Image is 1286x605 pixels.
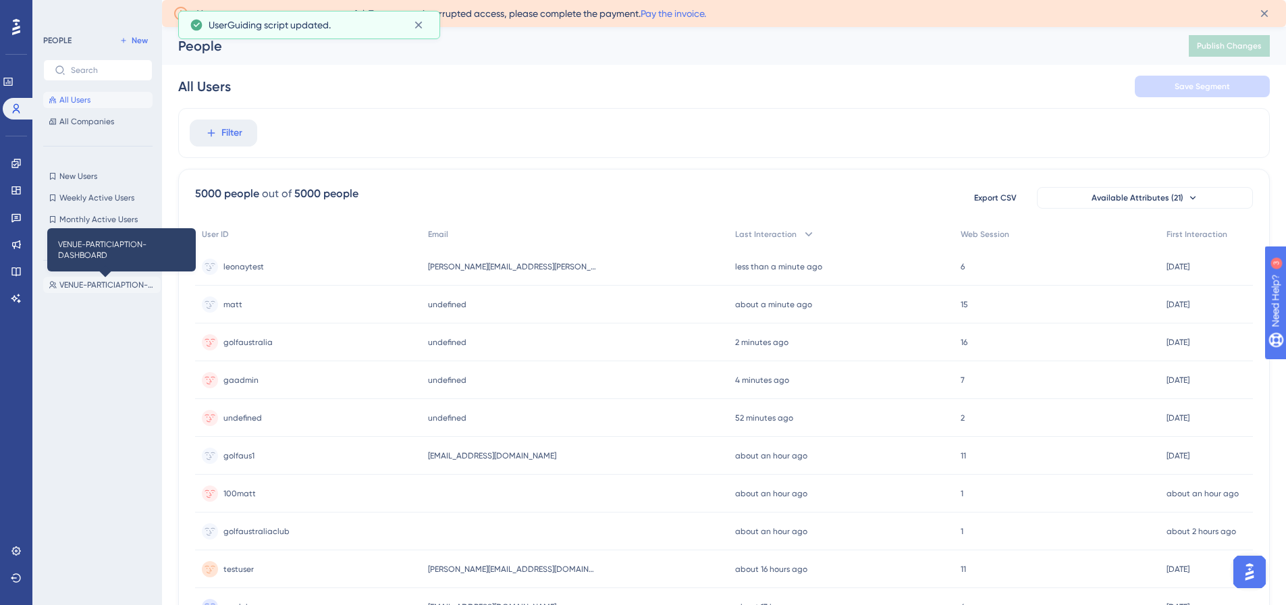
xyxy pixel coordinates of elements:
[43,277,161,293] button: VENUE-PARTICIAPTION-DASHBOARD
[94,7,98,18] div: 3
[132,35,148,46] span: New
[202,229,229,240] span: User ID
[1167,489,1239,498] time: about an hour ago
[223,261,264,272] span: leonaytest
[43,233,153,249] button: Inactive Users
[262,186,292,202] div: out of
[961,261,965,272] span: 6
[735,489,807,498] time: about an hour ago
[428,375,466,386] span: undefined
[735,451,807,461] time: about an hour ago
[961,564,966,575] span: 11
[223,450,254,461] span: golfaus1
[195,186,259,202] div: 5000 people
[43,211,153,228] button: Monthly Active Users
[223,564,254,575] span: testuser
[428,299,466,310] span: undefined
[428,413,466,423] span: undefined
[43,92,153,108] button: All Users
[1037,187,1253,209] button: Available Attributes (21)
[59,95,90,105] span: All Users
[294,186,358,202] div: 5000 people
[223,299,242,310] span: matt
[428,261,597,272] span: [PERSON_NAME][EMAIL_ADDRESS][PERSON_NAME][DOMAIN_NAME]
[1135,76,1270,97] button: Save Segment
[1167,451,1189,461] time: [DATE]
[43,113,153,130] button: All Companies
[961,229,1009,240] span: Web Session
[223,337,273,348] span: golfaustralia
[1167,527,1236,536] time: about 2 hours ago
[1167,413,1189,423] time: [DATE]
[43,35,72,46] div: PEOPLE
[735,564,807,574] time: about 16 hours ago
[223,488,256,499] span: 100matt
[1167,229,1227,240] span: First Interaction
[71,65,141,75] input: Search
[59,214,138,225] span: Monthly Active Users
[1167,300,1189,309] time: [DATE]
[43,168,153,184] button: New Users
[961,337,967,348] span: 16
[735,527,807,536] time: about an hour ago
[59,192,134,203] span: Weekly Active Users
[1189,35,1270,57] button: Publish Changes
[1092,192,1183,203] span: Available Attributes (21)
[428,337,466,348] span: undefined
[1167,338,1189,347] time: [DATE]
[1175,81,1230,92] span: Save Segment
[961,526,963,537] span: 1
[735,300,812,309] time: about a minute ago
[1167,564,1189,574] time: [DATE]
[43,190,153,206] button: Weekly Active Users
[221,125,242,141] span: Filter
[641,8,706,19] a: Pay the invoice.
[223,413,262,423] span: undefined
[961,187,1029,209] button: Export CSV
[178,77,231,96] div: All Users
[223,375,259,386] span: gaadmin
[32,3,84,20] span: Need Help?
[190,120,257,147] button: Filter
[1229,552,1270,592] iframe: UserGuiding AI Assistant Launcher
[1167,262,1189,271] time: [DATE]
[735,262,822,271] time: less than a minute ago
[197,5,706,22] span: Your recent payment was unsuccessful. To ensure uninterrupted access, please complete the payment.
[961,488,963,499] span: 1
[961,299,968,310] span: 15
[961,450,966,461] span: 11
[59,116,114,127] span: All Companies
[1167,375,1189,385] time: [DATE]
[735,338,788,347] time: 2 minutes ago
[178,36,1155,55] div: People
[961,413,965,423] span: 2
[974,192,1017,203] span: Export CSV
[735,229,797,240] span: Last Interaction
[59,280,155,290] span: VENUE-PARTICIAPTION-DASHBOARD
[428,450,556,461] span: [EMAIL_ADDRESS][DOMAIN_NAME]
[735,413,793,423] time: 52 minutes ago
[223,526,290,537] span: golfaustraliaclub
[1197,41,1262,51] span: Publish Changes
[428,564,597,575] span: [PERSON_NAME][EMAIL_ADDRESS][DOMAIN_NAME]
[735,375,789,385] time: 4 minutes ago
[59,171,97,182] span: New Users
[115,32,153,49] button: New
[961,375,965,386] span: 7
[428,229,448,240] span: Email
[209,17,331,33] span: UserGuiding script updated.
